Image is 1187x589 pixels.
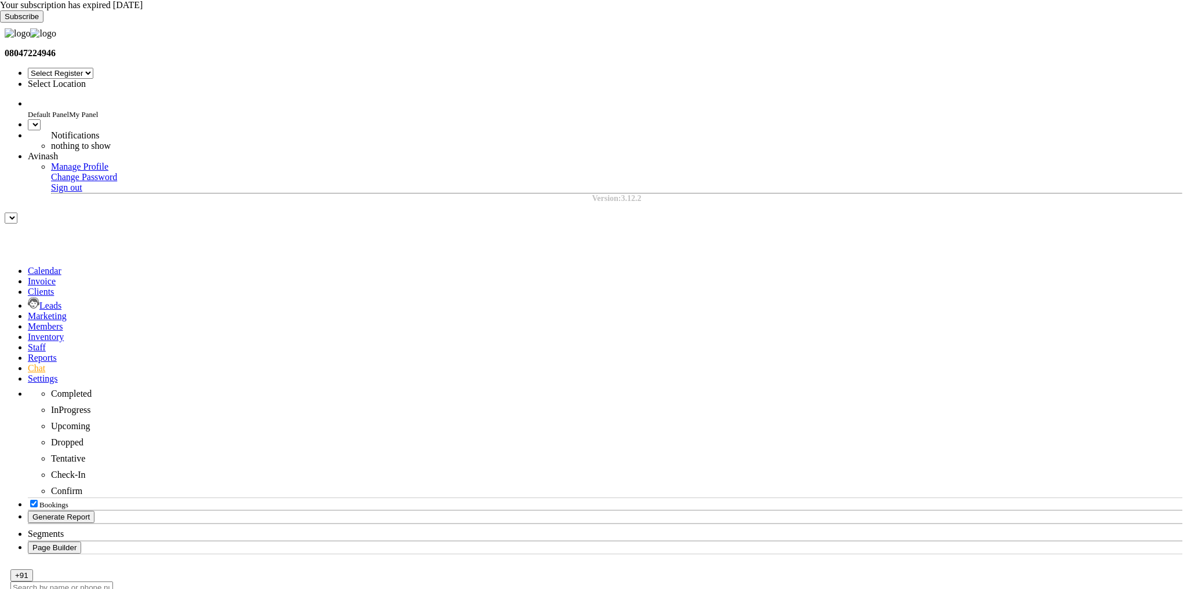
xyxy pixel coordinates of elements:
a: Inventory [28,332,64,342]
span: Dropped [51,437,83,447]
img: logo [30,28,56,39]
span: Completed [51,389,92,398]
span: Upcoming [51,421,90,431]
a: Chat [28,363,45,373]
div: Notifications [51,130,341,141]
b: 08047224946 [5,48,56,58]
img: logo [5,28,30,39]
span: Default Panel [28,110,69,119]
a: Reports [28,353,57,363]
a: Change Password [51,172,117,182]
span: Tentative [51,453,85,463]
button: Generate Report [28,511,94,523]
a: Leads [28,301,61,310]
a: Staff [28,342,46,352]
span: Avinash [28,151,58,161]
a: Calendar [28,266,61,276]
span: Bookings [39,500,68,509]
span: My Panel [69,110,98,119]
li: nothing to show [51,141,341,151]
span: InProgress [51,405,90,415]
a: Clients [28,287,54,297]
a: Marketing [28,311,67,321]
button: Page Builder [28,542,81,554]
span: Check-In [51,470,86,480]
button: +91 [10,569,33,581]
span: Confirm [51,486,82,496]
span: Segments [28,529,64,539]
a: Manage Profile [51,162,108,171]
a: Settings [28,374,58,383]
a: Invoice [28,276,56,286]
div: Version:3.12.2 [51,194,1182,203]
a: Members [28,321,63,331]
a: Sign out [51,182,82,192]
span: Leads [39,301,61,310]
